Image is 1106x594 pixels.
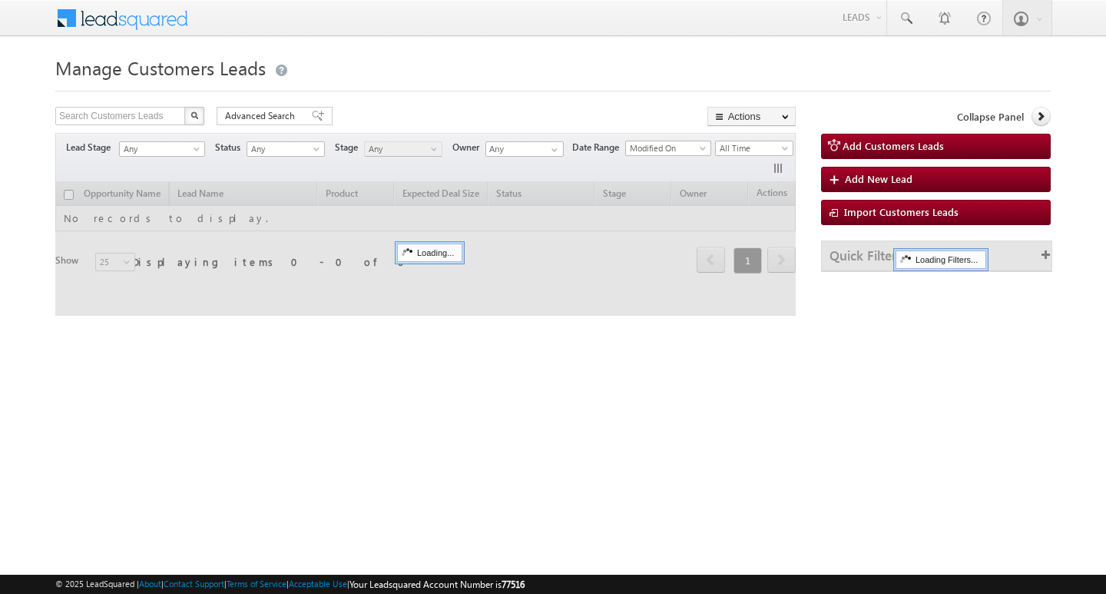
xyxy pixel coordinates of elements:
input: Type to Search [485,141,564,157]
a: Terms of Service [227,579,286,589]
a: Show All Items [543,142,562,158]
span: Add Customers Leads [843,139,944,152]
span: Your Leadsquared Account Number is [349,579,525,590]
button: Actions [707,107,796,126]
span: Import Customers Leads [844,205,959,218]
span: Any [365,142,438,156]
a: Any [119,141,205,157]
a: Acceptable Use [289,579,347,589]
span: All Time [716,141,789,155]
span: Date Range [572,141,625,154]
div: Loading... [397,244,462,262]
a: Any [364,141,442,157]
span: Stage [335,141,364,154]
a: About [139,579,161,589]
span: Status [215,141,247,154]
a: All Time [715,141,793,156]
div: Loading Filters... [896,251,986,269]
span: Any [120,142,200,156]
span: 77516 [502,579,525,590]
span: Manage Customers Leads [55,55,266,80]
span: Lead Stage [66,141,117,154]
span: Owner [452,141,485,154]
span: Add New Lead [845,172,912,185]
img: Search [190,111,198,119]
span: Modified On [626,141,706,155]
a: Modified On [625,141,711,156]
a: Any [247,141,325,157]
span: Collapse Panel [957,110,1024,124]
span: Advanced Search [225,109,300,123]
a: Contact Support [164,579,224,589]
span: © 2025 LeadSquared | | | | | [55,577,525,592]
span: Any [247,142,320,156]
